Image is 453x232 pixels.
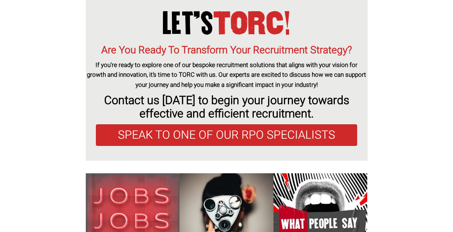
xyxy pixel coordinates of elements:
span: let’s [163,7,213,40]
p: If you’re ready to explore one of our bespoke recruitment solutions that aligns with your vision ... [86,60,368,90]
span: Are You Ready To Transform Your Recruitment Strategy? [101,43,352,58]
a: SPEAK TO ONE OF OUR RPO SPECIALISTS [96,124,357,146]
p: Contact us [DATE] to begin your journey towards effective and efficient recruitment. [86,94,368,120]
h1: TORC! [86,10,368,37]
